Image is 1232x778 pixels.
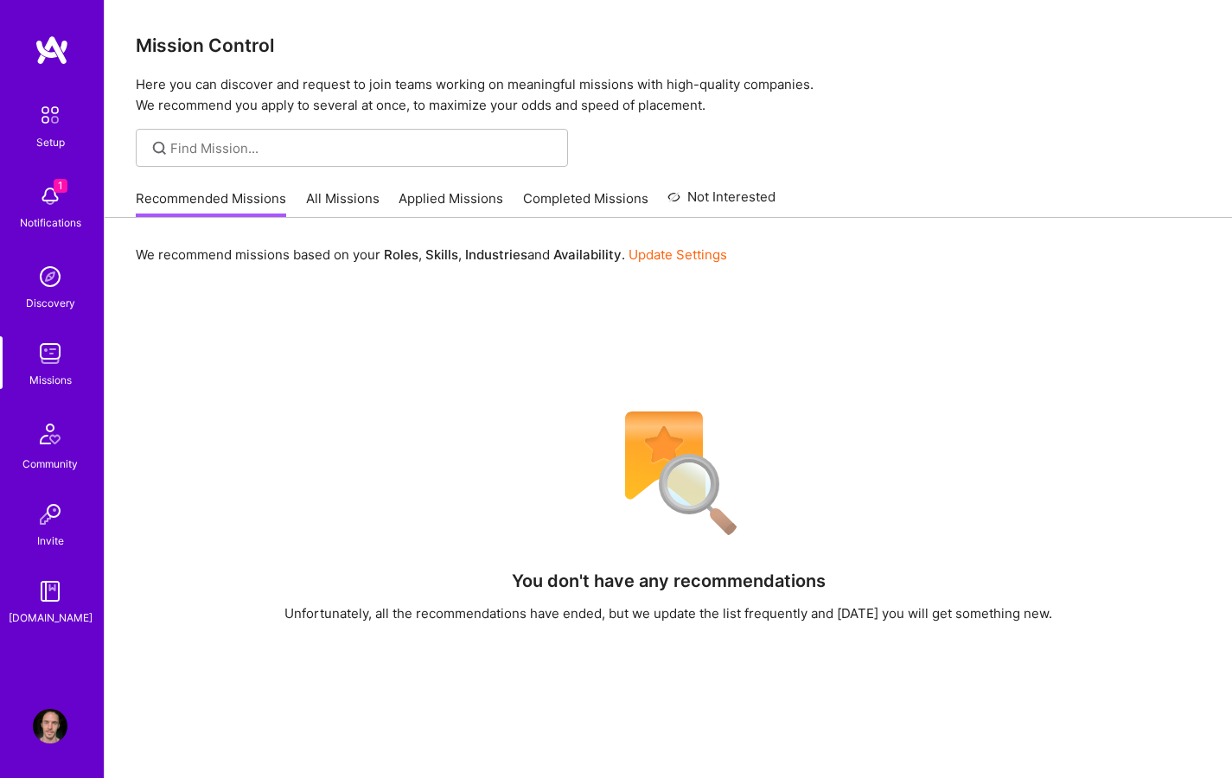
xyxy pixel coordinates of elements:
h4: You don't have any recommendations [512,571,826,591]
div: Notifications [20,214,81,232]
img: discovery [33,259,67,294]
img: User Avatar [33,709,67,743]
a: Completed Missions [523,189,648,218]
span: 1 [54,179,67,193]
b: Skills [425,246,458,263]
a: All Missions [306,189,380,218]
img: No Results [595,400,742,547]
h3: Mission Control [136,35,1201,56]
div: [DOMAIN_NAME] [9,609,93,627]
b: Industries [465,246,527,263]
img: setup [32,97,68,133]
a: Update Settings [629,246,727,263]
a: Not Interested [667,187,776,218]
b: Availability [553,246,622,263]
p: Here you can discover and request to join teams working on meaningful missions with high-quality ... [136,74,1201,116]
input: Find Mission... [170,139,555,157]
a: Applied Missions [399,189,503,218]
div: Unfortunately, all the recommendations have ended, but we update the list frequently and [DATE] y... [284,604,1052,622]
div: Discovery [26,294,75,312]
img: teamwork [33,336,67,371]
p: We recommend missions based on your , , and . [136,246,727,264]
i: icon SearchGrey [150,138,169,158]
div: Missions [29,371,72,389]
img: bell [33,179,67,214]
img: guide book [33,574,67,609]
img: Community [29,413,71,455]
b: Roles [384,246,418,263]
img: Invite [33,497,67,532]
div: Invite [37,532,64,550]
div: Setup [36,133,65,151]
a: Recommended Missions [136,189,286,218]
div: Community [22,455,78,473]
img: logo [35,35,69,66]
a: User Avatar [29,709,72,743]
